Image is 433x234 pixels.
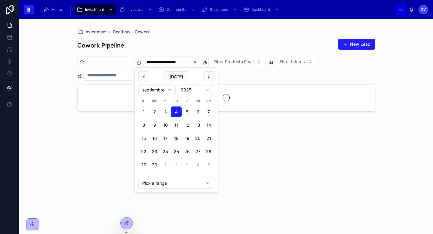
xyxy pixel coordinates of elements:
button: viernes, 19 de septiembre de 2025 [182,133,192,144]
span: Home [52,7,62,12]
span: Investment [84,29,107,35]
button: sábado, 4 de octubre de 2025 [192,159,203,170]
button: Select Button [275,56,317,67]
span: Community [167,7,186,12]
a: Dashboard [241,4,282,15]
button: Today, viernes, 5 de septiembre de 2025 [182,106,192,117]
a: Investment [77,29,107,35]
span: Resources [210,7,228,12]
a: Home [41,4,66,15]
button: lunes, 8 de septiembre de 2025 [138,120,149,131]
button: miércoles, 1 de octubre de 2025 [160,159,171,170]
th: sábado [192,98,203,104]
button: martes, 23 de septiembre de 2025 [149,146,160,157]
button: viernes, 3 de octubre de 2025 [182,159,192,170]
button: New Lead [338,39,375,50]
span: Investment [85,7,104,12]
button: domingo, 7 de septiembre de 2025 [203,106,214,117]
button: sábado, 6 de septiembre de 2025 [192,106,203,117]
button: lunes, 1 de septiembre de 2025 [138,106,149,117]
button: Relative time [138,178,214,189]
button: jueves, 18 de septiembre de 2025 [171,133,182,144]
button: lunes, 29 de septiembre de 2025 [138,159,149,170]
button: viernes, 12 de septiembre de 2025 [182,120,192,131]
button: miércoles, 17 de septiembre de 2025 [160,133,171,144]
button: miércoles, 10 de septiembre de 2025 [160,120,171,131]
button: domingo, 28 de septiembre de 2025 [203,146,214,157]
img: App logo [24,5,34,14]
button: sábado, 20 de septiembre de 2025 [192,133,203,144]
span: Filter Interes [280,59,305,65]
button: martes, 30 de septiembre de 2025 [149,159,160,170]
a: Dealflow - Cowork [113,29,150,35]
button: lunes, 15 de septiembre de 2025 [138,133,149,144]
span: Filter Producto Final [213,59,254,65]
button: jueves, 25 de septiembre de 2025 [171,146,182,157]
button: martes, 9 de septiembre de 2025 [149,120,160,131]
button: jueves, 4 de septiembre de 2025, selected [171,106,182,117]
span: DV [421,7,426,12]
button: sábado, 13 de septiembre de 2025 [192,120,203,131]
button: jueves, 2 de octubre de 2025 [171,159,182,170]
th: domingo [203,98,214,104]
th: viernes [182,98,192,104]
div: scrollable content [38,3,396,16]
th: jueves [171,98,182,104]
button: domingo, 5 de octubre de 2025 [203,159,214,170]
button: miércoles, 3 de septiembre de 2025 [160,106,171,117]
button: lunes, 22 de septiembre de 2025 [138,146,149,157]
button: jueves, 11 de septiembre de 2025 [171,120,182,131]
button: miércoles, 24 de septiembre de 2025 [160,146,171,157]
th: lunes [138,98,149,104]
button: domingo, 14 de septiembre de 2025 [203,120,214,131]
button: viernes, 26 de septiembre de 2025 [182,146,192,157]
button: martes, 2 de septiembre de 2025 [149,106,160,117]
table: septiembre 2025 [138,98,214,170]
a: Community [156,4,198,15]
button: sábado, 27 de septiembre de 2025 [192,146,203,157]
span: Dashboard [251,7,270,12]
button: domingo, 21 de septiembre de 2025 [203,133,214,144]
th: miércoles [160,98,171,104]
button: Select Button [208,56,266,67]
th: martes [149,98,160,104]
a: Resources [200,4,240,15]
a: Investment [75,4,116,15]
span: Investors [127,7,143,12]
a: Investors [117,4,155,15]
button: [DATE] [164,71,188,82]
button: Clear [192,60,200,64]
button: martes, 16 de septiembre de 2025 [149,133,160,144]
h1: Cowork Pipeline [77,41,124,50]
